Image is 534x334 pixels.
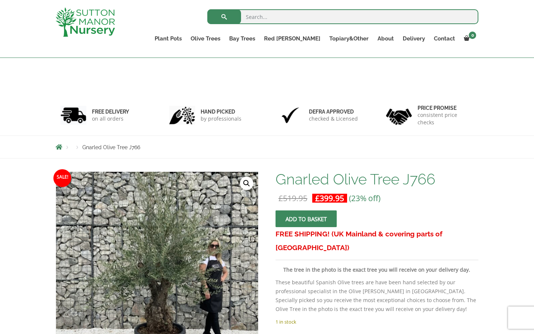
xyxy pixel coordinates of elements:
[315,193,320,203] span: £
[349,193,380,203] span: (23% off)
[276,171,478,187] h1: Gnarled Olive Tree J766
[309,115,358,122] p: checked & Licensed
[398,33,429,44] a: Delivery
[386,104,412,127] img: 4.jpg
[150,33,186,44] a: Plant Pots
[429,33,459,44] a: Contact
[325,33,373,44] a: Topiary&Other
[201,108,241,115] h6: hand picked
[240,177,253,190] a: View full-screen image gallery
[373,33,398,44] a: About
[56,144,478,150] nav: Breadcrumbs
[201,115,241,122] p: by professionals
[459,33,478,44] a: 0
[53,169,71,187] span: Sale!
[315,193,344,203] bdi: 399.95
[276,278,478,314] p: These beautiful Spanish Olive trees are have been hand selected by our professional specialist in...
[260,33,325,44] a: Red [PERSON_NAME]
[225,33,260,44] a: Bay Trees
[82,144,140,150] span: Gnarled Olive Tree J766
[278,193,307,203] bdi: 519.95
[92,108,129,115] h6: FREE DELIVERY
[276,317,478,326] p: 1 in stock
[207,9,478,24] input: Search...
[283,266,470,273] strong: The tree in the photo is the exact tree you will receive on your delivery day.
[469,32,476,39] span: 0
[276,227,478,255] h3: FREE SHIPPING! (UK Mainland & covering parts of [GEOGRAPHIC_DATA])
[418,111,474,126] p: consistent price checks
[277,106,303,125] img: 3.jpg
[278,193,283,203] span: £
[276,210,337,227] button: Add to basket
[92,115,129,122] p: on all orders
[56,7,115,37] img: logo
[186,33,225,44] a: Olive Trees
[169,106,195,125] img: 2.jpg
[418,105,474,111] h6: Price promise
[60,106,86,125] img: 1.jpg
[309,108,358,115] h6: Defra approved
